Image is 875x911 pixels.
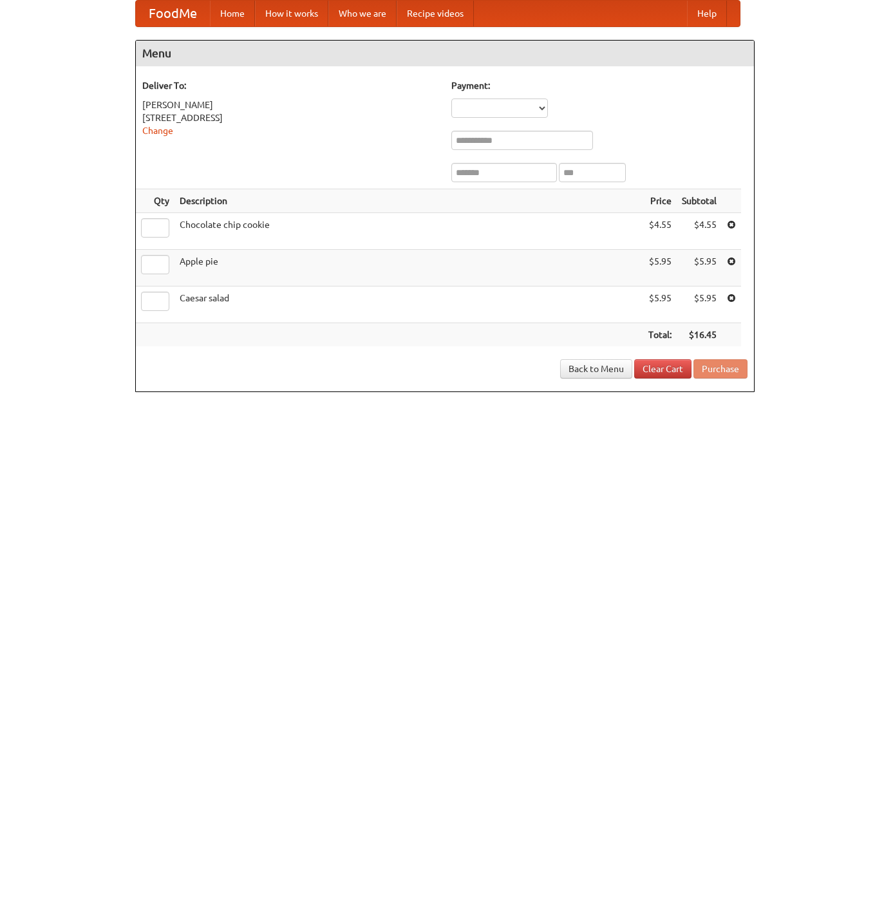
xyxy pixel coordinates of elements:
[136,189,174,213] th: Qty
[142,99,438,111] div: [PERSON_NAME]
[634,359,692,379] a: Clear Cart
[174,286,643,323] td: Caesar salad
[643,286,677,323] td: $5.95
[451,79,748,92] h5: Payment:
[677,213,722,250] td: $4.55
[677,323,722,347] th: $16.45
[397,1,474,26] a: Recipe videos
[693,359,748,379] button: Purchase
[174,250,643,286] td: Apple pie
[136,1,210,26] a: FoodMe
[677,286,722,323] td: $5.95
[142,111,438,124] div: [STREET_ADDRESS]
[142,126,173,136] a: Change
[643,213,677,250] td: $4.55
[687,1,727,26] a: Help
[643,323,677,347] th: Total:
[677,250,722,286] td: $5.95
[142,79,438,92] h5: Deliver To:
[255,1,328,26] a: How it works
[677,189,722,213] th: Subtotal
[210,1,255,26] a: Home
[136,41,754,66] h4: Menu
[643,189,677,213] th: Price
[643,250,677,286] td: $5.95
[174,213,643,250] td: Chocolate chip cookie
[174,189,643,213] th: Description
[328,1,397,26] a: Who we are
[560,359,632,379] a: Back to Menu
